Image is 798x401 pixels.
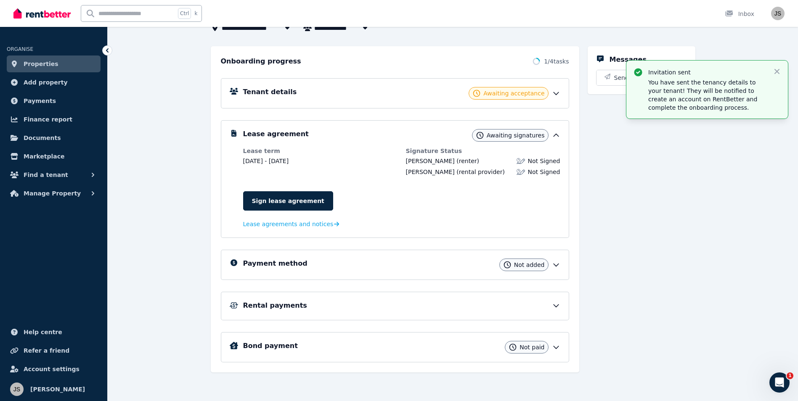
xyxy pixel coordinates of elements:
span: Not paid [520,343,544,351]
span: Manage Property [24,188,81,198]
dd: [DATE] - [DATE] [243,157,398,165]
h5: Tenant details [243,87,297,97]
div: (rental provider) [406,168,505,176]
span: Lease agreements and notices [243,220,334,228]
h2: Onboarding progress [221,56,301,66]
p: You have sent the tenancy details to your tenant! They will be notified to create an account on R... [648,78,766,112]
a: Add property [7,74,101,91]
a: Sign lease agreement [243,191,333,211]
img: Jacqui Symonds [771,7,785,20]
a: Payments [7,92,101,109]
dt: Lease term [243,147,398,155]
span: Awaiting signatures [487,131,545,140]
img: Bond Details [230,342,238,349]
h5: Messages [610,55,647,65]
span: Not Signed [528,157,560,165]
span: Finance report [24,114,72,124]
span: ORGANISE [7,46,33,52]
h5: Payment method [243,259,308,269]
span: Ctrl [178,8,191,19]
span: Not Signed [528,168,560,176]
span: Documents [24,133,61,143]
div: (renter) [406,157,479,165]
span: Find a tenant [24,170,68,180]
a: Finance report [7,111,101,128]
iframe: Intercom live chat [769,372,790,393]
a: Lease agreements and notices [243,220,339,228]
span: 1 / 4 tasks [544,57,569,66]
span: [PERSON_NAME] [406,169,455,175]
span: Not added [514,261,545,269]
img: Lease not signed [517,168,525,176]
a: Marketplace [7,148,101,165]
button: Find a tenant [7,166,101,183]
span: Add property [24,77,68,87]
span: [PERSON_NAME] [30,384,85,394]
span: 1 [787,372,793,379]
span: Send message [614,74,657,82]
span: Refer a friend [24,346,69,356]
h5: Bond payment [243,341,298,351]
img: Lease not signed [517,157,525,165]
p: Invitation sent [648,68,766,77]
dt: Signature Status [406,147,560,155]
span: k [194,10,197,17]
div: Inbox [725,10,754,18]
span: [PERSON_NAME] [406,158,455,164]
span: Marketplace [24,151,64,161]
a: Account settings [7,361,101,377]
a: Properties [7,55,101,72]
span: Payments [24,96,56,106]
button: Manage Property [7,185,101,202]
h5: Lease agreement [243,129,309,139]
img: Rental Payments [230,302,238,309]
span: Account settings [24,364,80,374]
a: Documents [7,129,101,146]
img: RentBetter [13,7,71,20]
a: Refer a friend [7,342,101,359]
button: Send message [597,70,687,85]
span: Help centre [24,327,62,337]
h5: Rental payments [243,301,307,311]
a: Help centre [7,324,101,340]
span: Awaiting acceptance [483,89,544,98]
img: Jacqui Symonds [10,383,24,396]
span: Properties [24,59,58,69]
